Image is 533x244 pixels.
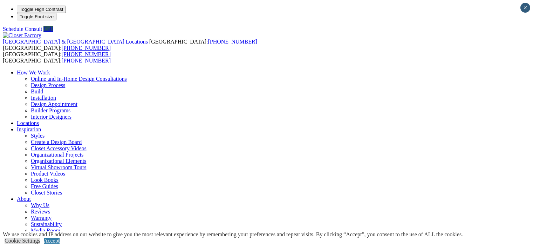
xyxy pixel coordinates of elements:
a: [PHONE_NUMBER] [62,45,111,51]
a: [PHONE_NUMBER] [62,58,111,64]
div: We use cookies and IP address on our website to give you the most relevant experience by remember... [3,231,463,238]
button: Close [520,3,530,13]
a: Design Appointment [31,101,77,107]
span: Toggle Font size [20,14,54,19]
img: Closet Factory [3,32,41,39]
a: Organizational Elements [31,158,86,164]
a: Organizational Projects [31,152,83,158]
a: Warranty [31,215,52,221]
a: Reviews [31,209,50,215]
a: Create a Design Board [31,139,82,145]
a: Accept [44,238,60,244]
a: Closet Accessory Videos [31,145,87,151]
a: Design Process [31,82,65,88]
a: Online and In-Home Design Consultations [31,76,127,82]
a: Why Us [31,202,49,208]
a: How We Work [17,70,50,75]
a: About [17,196,31,202]
a: Call [43,26,53,32]
a: Builder Programs [31,107,70,113]
a: Look Books [31,177,59,183]
a: [PHONE_NUMBER] [62,51,111,57]
a: Styles [31,133,45,139]
a: [PHONE_NUMBER] [208,39,257,45]
a: Installation [31,95,56,101]
button: Toggle Font size [17,13,56,20]
span: Toggle High Contrast [20,7,63,12]
span: [GEOGRAPHIC_DATA]: [GEOGRAPHIC_DATA]: [3,39,257,51]
span: [GEOGRAPHIC_DATA] & [GEOGRAPHIC_DATA] Locations [3,39,148,45]
a: Sustainability [31,221,62,227]
a: Closet Stories [31,190,62,196]
button: Toggle High Contrast [17,6,66,13]
a: Schedule Consult [3,26,42,32]
a: Cookie Settings [5,238,40,244]
a: Media Room [31,227,60,233]
span: [GEOGRAPHIC_DATA]: [GEOGRAPHIC_DATA]: [3,51,111,64]
a: Locations [17,120,39,126]
a: Build [31,88,43,94]
a: [GEOGRAPHIC_DATA] & [GEOGRAPHIC_DATA] Locations [3,39,149,45]
a: Virtual Showroom Tours [31,164,87,170]
a: Inspiration [17,126,41,132]
a: Product Videos [31,171,65,177]
a: Free Guides [31,183,58,189]
a: Interior Designers [31,114,71,120]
